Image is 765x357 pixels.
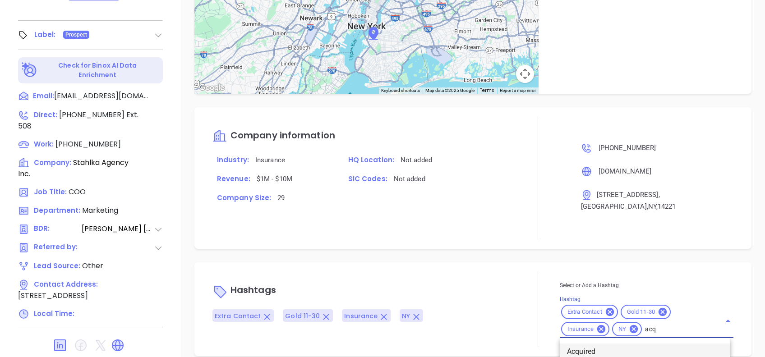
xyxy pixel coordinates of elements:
[599,144,656,152] span: [PHONE_NUMBER]
[719,319,723,323] button: Clear
[197,82,226,94] img: Google
[348,155,394,165] span: HQ Location:
[597,191,659,199] span: [STREET_ADDRESS]
[34,206,80,215] span: Department:
[562,308,608,316] span: Extra Contact
[217,193,271,202] span: Company Size:
[516,65,534,83] button: Map camera controls
[277,194,285,202] span: 29
[34,28,56,41] div: Label:
[34,158,71,167] span: Company:
[381,87,420,94] button: Keyboard shortcuts
[285,311,320,320] span: Gold 11-30
[39,61,157,80] p: Check for Binox AI Data Enrichment
[612,322,642,336] div: NY
[34,139,54,149] span: Work :
[82,261,103,271] span: Other
[69,187,86,197] span: COO
[561,305,618,319] div: Extra Contact
[55,139,121,149] span: [PHONE_NUMBER]
[401,156,432,164] span: Not added
[34,187,67,197] span: Job Title:
[230,284,276,297] span: Hashtags
[34,242,81,253] span: Referred by:
[215,311,261,320] span: Extra Contact
[622,308,660,316] span: Gold 11-30
[54,91,149,101] span: [EMAIL_ADDRESS][DOMAIN_NAME]
[230,129,335,142] span: Company information
[344,311,378,320] span: Insurance
[722,315,734,327] button: Close
[621,305,671,319] div: Gold 11-30
[613,325,631,333] span: NY
[348,174,387,183] span: SIC Codes:
[18,157,129,179] span: Stahlka Agency Inc.
[34,309,74,318] span: Local Time:
[560,297,581,302] label: Hashtag
[59,110,124,120] span: [PHONE_NUMBER]
[82,205,118,215] span: Marketing
[18,110,138,131] span: Ext. 508
[197,82,226,94] a: Open this area in Google Maps (opens a new window)
[599,167,651,175] span: [DOMAIN_NAME]
[217,174,250,183] span: Revenue:
[34,224,81,235] span: BDR:
[34,279,98,289] span: Contact Address:
[65,30,88,40] span: Prospect
[647,202,656,211] span: , NY
[82,224,154,235] span: [PERSON_NAME] [PERSON_NAME]
[394,175,425,183] span: Not added
[33,91,54,102] span: Email:
[34,261,80,270] span: Lead Source:
[257,175,292,183] span: $1M - $10M
[425,88,475,93] span: Map data ©2025 Google
[562,325,599,333] span: Insurance
[255,156,285,164] span: Insurance
[217,155,249,165] span: Industry:
[212,131,335,141] a: Company information
[560,280,733,290] p: Select or Add a Hashtag
[561,322,609,336] div: Insurance
[500,88,536,93] a: Report a map error
[480,87,494,94] a: Terms (opens in new tab)
[402,311,410,320] span: NY
[18,290,88,301] span: [STREET_ADDRESS]
[656,202,676,211] span: , 14221
[34,110,57,119] span: Direct :
[22,62,37,78] img: Ai-Enrich-DaqCidB-.svg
